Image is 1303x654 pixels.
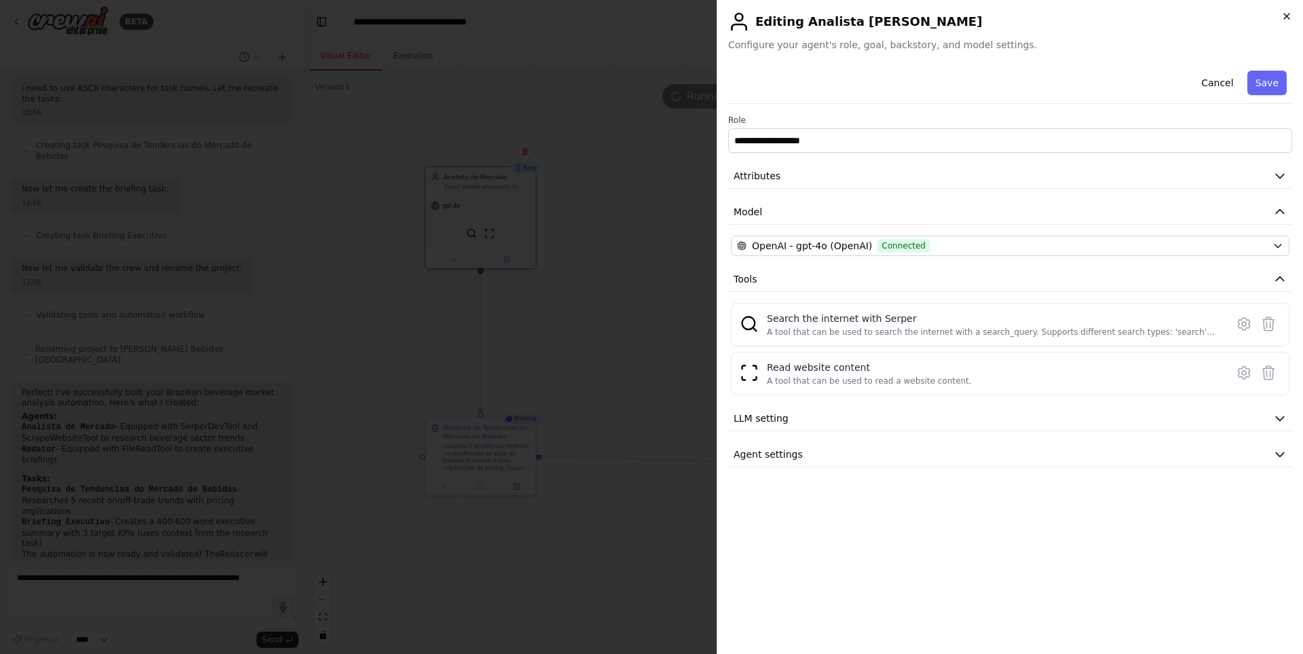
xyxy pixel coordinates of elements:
div: Search the internet with Serper [767,312,1218,325]
div: A tool that can be used to search the internet with a search_query. Supports different search typ... [767,327,1218,338]
button: Model [728,200,1292,225]
button: Save [1247,71,1287,95]
button: OpenAI - gpt-4o (OpenAI)Connected [731,236,1289,256]
span: Model [734,205,762,219]
img: ScrapeWebsiteTool [740,363,759,382]
span: Attributes [734,169,780,183]
button: Attributes [728,164,1292,189]
div: A tool that can be used to read a website content. [767,376,972,386]
button: Tools [728,267,1292,292]
button: LLM setting [728,406,1292,431]
span: Configure your agent's role, goal, backstory, and model settings. [728,38,1292,52]
button: Configure tool [1232,361,1256,385]
span: Tools [734,272,757,286]
h2: Editing Analista [PERSON_NAME] [728,11,1292,33]
button: Configure tool [1232,312,1256,336]
label: Role [728,115,1292,126]
button: Agent settings [728,442,1292,467]
span: Connected [877,239,930,253]
span: LLM setting [734,412,789,425]
button: Delete tool [1256,361,1281,385]
span: Agent settings [734,448,803,461]
div: Read website content [767,361,972,374]
img: SerperDevTool [740,314,759,333]
button: Cancel [1193,71,1241,95]
span: OpenAI - gpt-4o (OpenAI) [752,239,872,253]
button: Delete tool [1256,312,1281,336]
